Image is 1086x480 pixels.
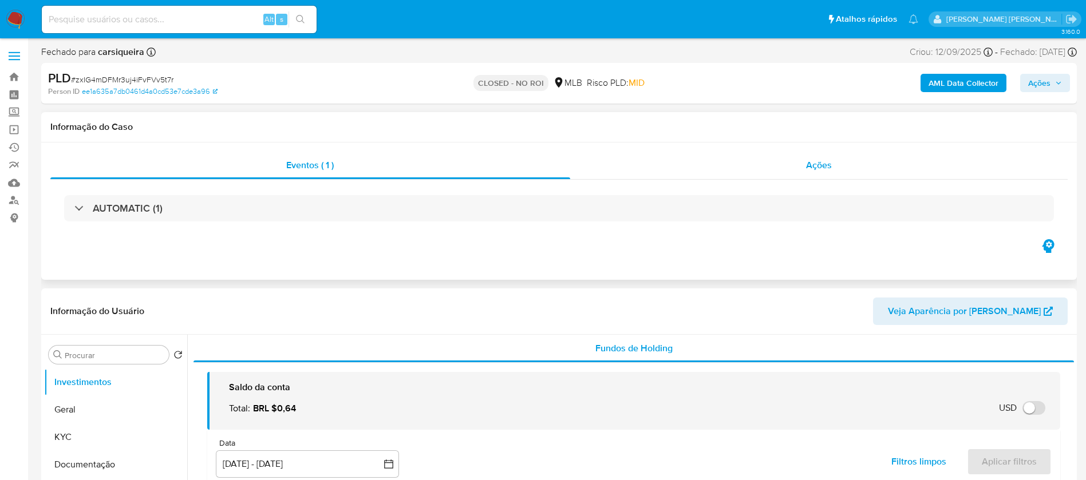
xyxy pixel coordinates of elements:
span: s [280,14,283,25]
span: Alt [264,14,274,25]
input: Pesquise usuários ou casos... [42,12,317,27]
button: Geral [44,396,187,423]
span: MID [629,76,645,89]
span: - [995,46,998,58]
div: Criou: 12/09/2025 [910,46,993,58]
span: Eventos ( 1 ) [286,158,334,172]
span: Ações [806,158,832,172]
button: Ações [1020,74,1070,92]
a: Sair [1065,13,1077,25]
button: Documentação [44,451,187,478]
span: Atalhos rápidos [836,13,897,25]
b: PLD [48,69,71,87]
div: MLB [553,77,582,89]
p: andreia.almeida@mercadolivre.com [946,14,1062,25]
button: AML Data Collector [921,74,1006,92]
span: Veja Aparência por [PERSON_NAME] [888,297,1041,325]
button: Investimentos [44,368,187,396]
span: Risco PLD: [587,77,645,89]
span: Fechado para [41,46,144,58]
button: KYC [44,423,187,451]
h1: Informação do Usuário [50,306,144,317]
a: Notificações [909,14,918,24]
span: Ações [1028,74,1051,92]
div: AUTOMATIC (1) [64,195,1054,221]
b: Person ID [48,86,80,97]
button: search-icon [289,11,312,27]
button: Veja Aparência por [PERSON_NAME] [873,297,1068,325]
b: AML Data Collector [929,74,998,92]
input: Procurar [65,350,164,360]
button: Retornar ao pedido padrão [173,350,183,363]
button: Procurar [53,350,62,359]
div: Fechado: [DATE] [1000,46,1077,58]
p: CLOSED - NO ROI [473,75,548,91]
h3: AUTOMATIC (1) [93,202,163,215]
span: # zxIG4mDFMr3uj4iFvFVv5t7r [71,74,173,85]
h1: Informação do Caso [50,121,1068,133]
a: ee1a635a7db0461d4a0cd53e7cde3a96 [82,86,218,97]
b: carsiqueira [96,45,144,58]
